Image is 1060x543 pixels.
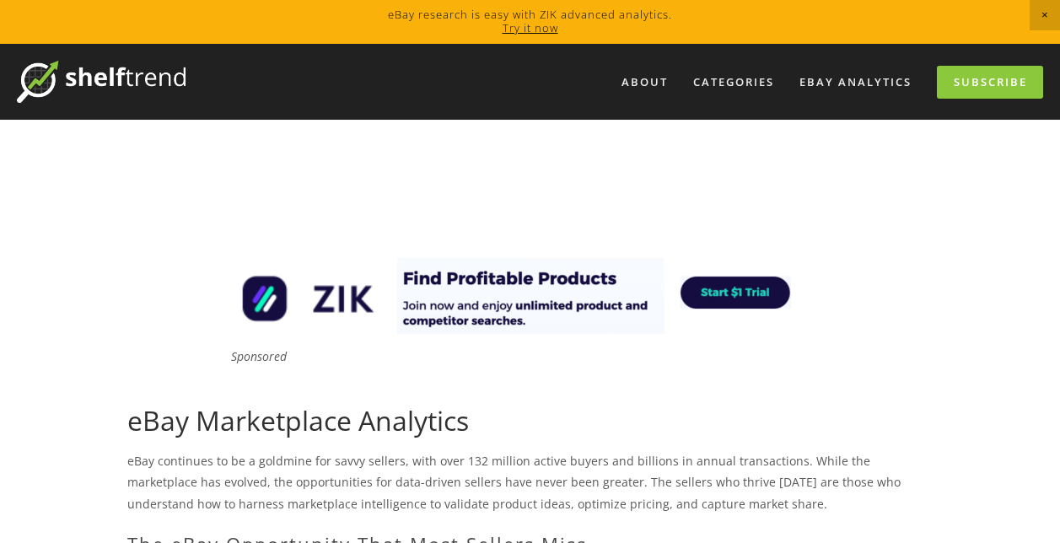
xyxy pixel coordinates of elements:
[611,68,679,96] a: About
[17,61,186,103] img: ShelfTrend
[788,68,923,96] a: eBay Analytics
[682,68,785,96] div: Categories
[937,66,1043,99] a: Subscribe
[127,405,934,437] h1: eBay Marketplace Analytics
[231,348,287,364] em: Sponsored
[503,20,558,35] a: Try it now
[127,450,934,514] p: eBay continues to be a goldmine for savvy sellers, with over 132 million active buyers and billio...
